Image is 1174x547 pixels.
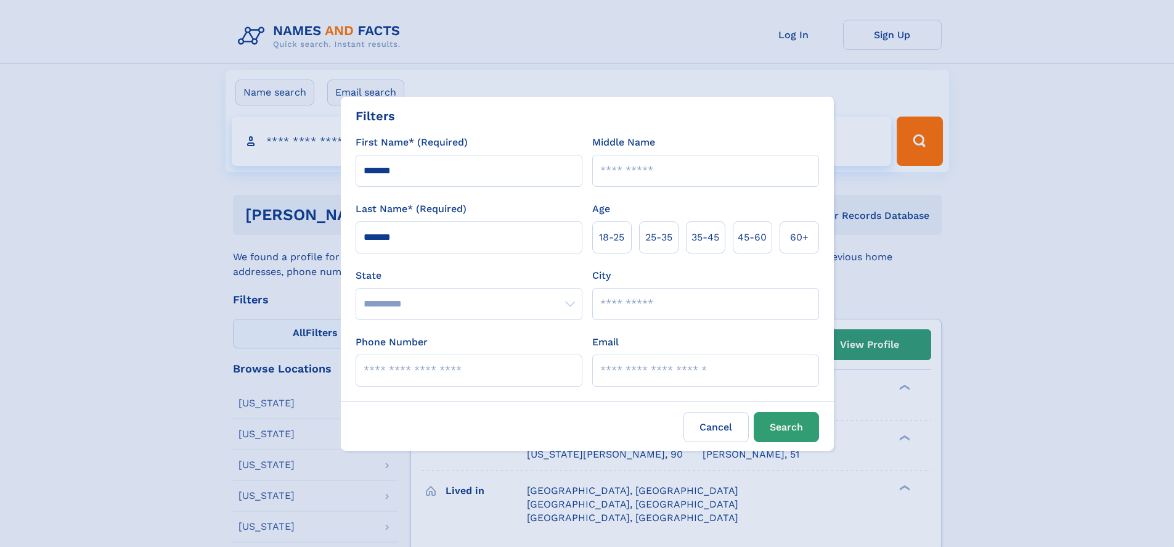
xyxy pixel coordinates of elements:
span: 25‑35 [645,230,672,245]
label: Last Name* (Required) [356,202,467,216]
span: 45‑60 [738,230,767,245]
div: Filters [356,107,395,125]
span: 35‑45 [691,230,719,245]
label: First Name* (Required) [356,135,468,150]
button: Search [754,412,819,442]
label: Age [592,202,610,216]
span: 18‑25 [599,230,624,245]
span: 60+ [790,230,809,245]
label: Cancel [683,412,749,442]
label: Middle Name [592,135,655,150]
label: Email [592,335,619,350]
label: City [592,268,611,283]
label: State [356,268,582,283]
label: Phone Number [356,335,428,350]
